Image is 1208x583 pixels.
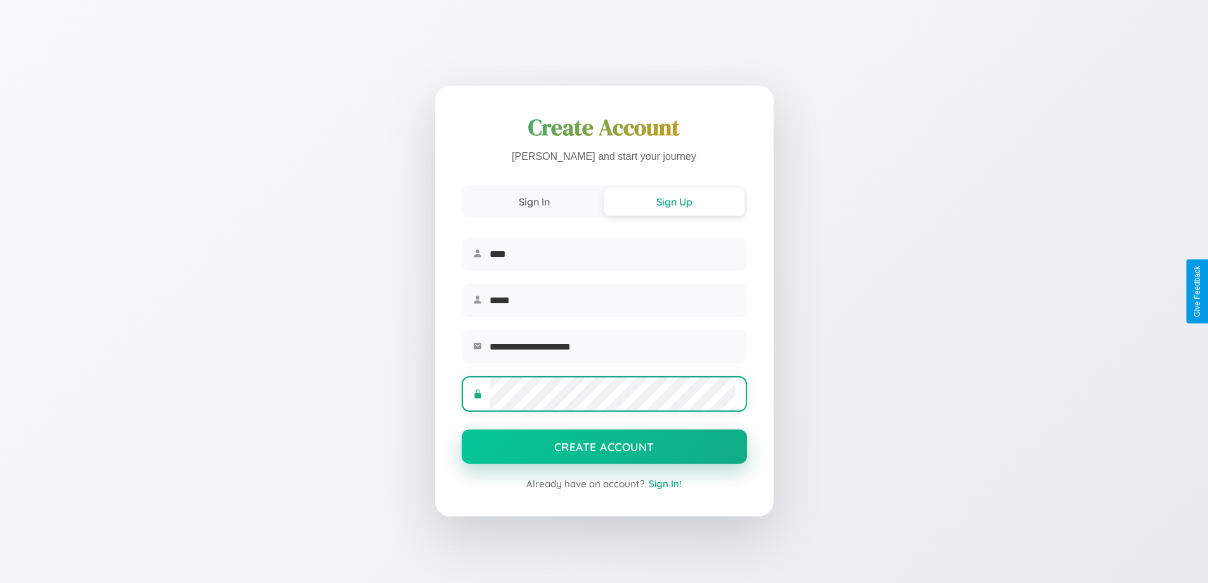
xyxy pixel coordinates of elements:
[604,188,744,216] button: Sign Up
[462,478,747,490] div: Already have an account?
[462,112,747,143] h1: Create Account
[462,429,747,464] button: Create Account
[1193,266,1202,317] div: Give Feedback
[462,148,747,166] p: [PERSON_NAME] and start your journey
[649,478,682,490] span: Sign In!
[464,188,604,216] button: Sign In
